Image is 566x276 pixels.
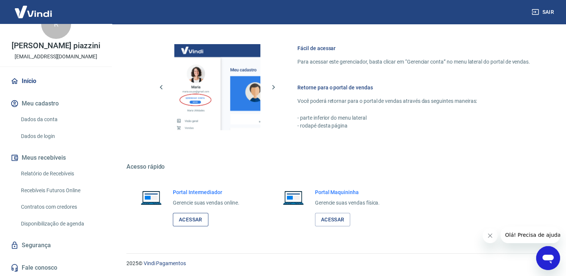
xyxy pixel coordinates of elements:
p: Gerencie suas vendas física. [315,199,380,207]
div: R [41,9,71,39]
a: Relatório de Recebíveis [18,166,103,181]
p: [EMAIL_ADDRESS][DOMAIN_NAME] [15,53,97,61]
p: [PERSON_NAME] piazzini [12,42,100,50]
a: Acessar [315,213,351,227]
h6: Portal Intermediador [173,188,239,196]
a: Dados de login [18,129,103,144]
button: Meu cadastro [9,95,103,112]
p: Você poderá retornar para o portal de vendas através das seguintes maneiras: [297,97,530,105]
p: - rodapé desta página [297,122,530,130]
a: Acessar [173,213,208,227]
a: Segurança [9,237,103,254]
span: Olá! Precisa de ajuda? [4,5,63,11]
img: Imagem de um notebook aberto [278,188,309,206]
button: Sair [530,5,557,19]
iframe: Fechar mensagem [483,228,498,243]
a: Recebíveis Futuros Online [18,183,103,198]
a: Início [9,73,103,89]
button: Meus recebíveis [9,150,103,166]
p: Gerencie suas vendas online. [173,199,239,207]
iframe: Mensagem da empresa [501,227,560,243]
h6: Fácil de acessar [297,45,530,52]
iframe: Botão para abrir a janela de mensagens [536,246,560,270]
a: Contratos com credores [18,199,103,215]
img: Imagem de um notebook aberto [135,188,167,206]
h6: Portal Maquininha [315,188,380,196]
p: - parte inferior do menu lateral [297,114,530,122]
a: Fale conosco [9,260,103,276]
a: Disponibilização de agenda [18,216,103,231]
p: 2025 © [126,260,548,267]
p: Para acessar este gerenciador, basta clicar em “Gerenciar conta” no menu lateral do portal de ven... [297,58,530,66]
a: Vindi Pagamentos [144,260,186,266]
a: Dados da conta [18,112,103,127]
h5: Acesso rápido [126,163,548,171]
img: Vindi [9,0,58,23]
img: Imagem da dashboard mostrando o botão de gerenciar conta na sidebar no lado esquerdo [174,44,260,130]
h6: Retorne para o portal de vendas [297,84,530,91]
